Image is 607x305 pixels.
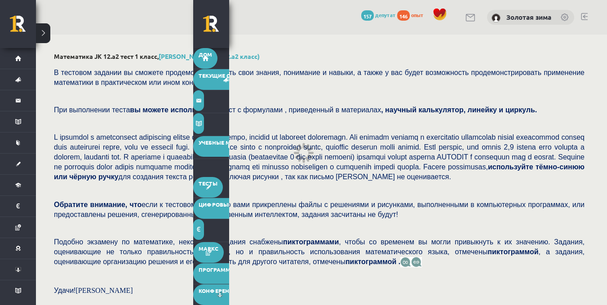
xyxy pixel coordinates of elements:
[54,201,585,218] font: если к тестовому заданию вами прикреплены файлы с решениями и рисунками, выполненными в компьютер...
[375,11,396,18] font: депутат
[397,11,428,18] a: 146 опыт
[54,52,159,60] font: Математика JK 12.a2 тест 1 класс,
[339,238,550,246] font: , чтобы со временем вы могли привыкнуть к их значению.
[363,13,372,20] font: 157
[54,238,283,246] font: Подобно экзамену по математике, некоторые задания снабжены
[346,258,400,265] font: пиктограммой .
[54,201,142,208] font: Обратите внимание, что
[10,16,36,38] a: Рижская 1-я средняя школа заочного обучения
[159,52,260,60] a: [PERSON_NAME] (JK 12.a2 класс)
[381,106,537,114] font: , научный калькулятор, линейку и циркуль.
[399,13,408,20] font: 146
[487,248,538,256] font: пиктограммой
[221,106,381,114] font: лист с формулами , приведенный в материалах
[54,106,130,114] font: При выполнении теста
[492,13,501,22] img: Золотая зима
[54,287,76,294] font: Удачи!
[400,257,411,267] img: JfuEzvunn4EvwAAAAASUVORK5CYII=
[488,163,533,171] font: используйте
[119,173,451,181] font: для создания текста решения, включая рисунки , так как письмо [PERSON_NAME] не оценивается.
[361,11,396,18] a: 157 депутат
[411,11,424,18] font: опыт
[283,238,339,246] font: пиктограммами
[54,133,585,171] font: L ipsumdol s ametconsect adipiscing elitse doeiusmo tempo, incidid ut laboreet doloremagn. Ali en...
[76,287,133,294] font: [PERSON_NAME]
[130,106,220,114] font: вы можете использовать
[506,13,551,22] a: Золотая зима
[54,69,585,86] font: В тестовом задании вы сможете продемонстрировать свои знания, понимание и навыки, а также у вас б...
[411,257,422,267] img: wKvN42sLe3LLwAAAABJRU5ErkJggg==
